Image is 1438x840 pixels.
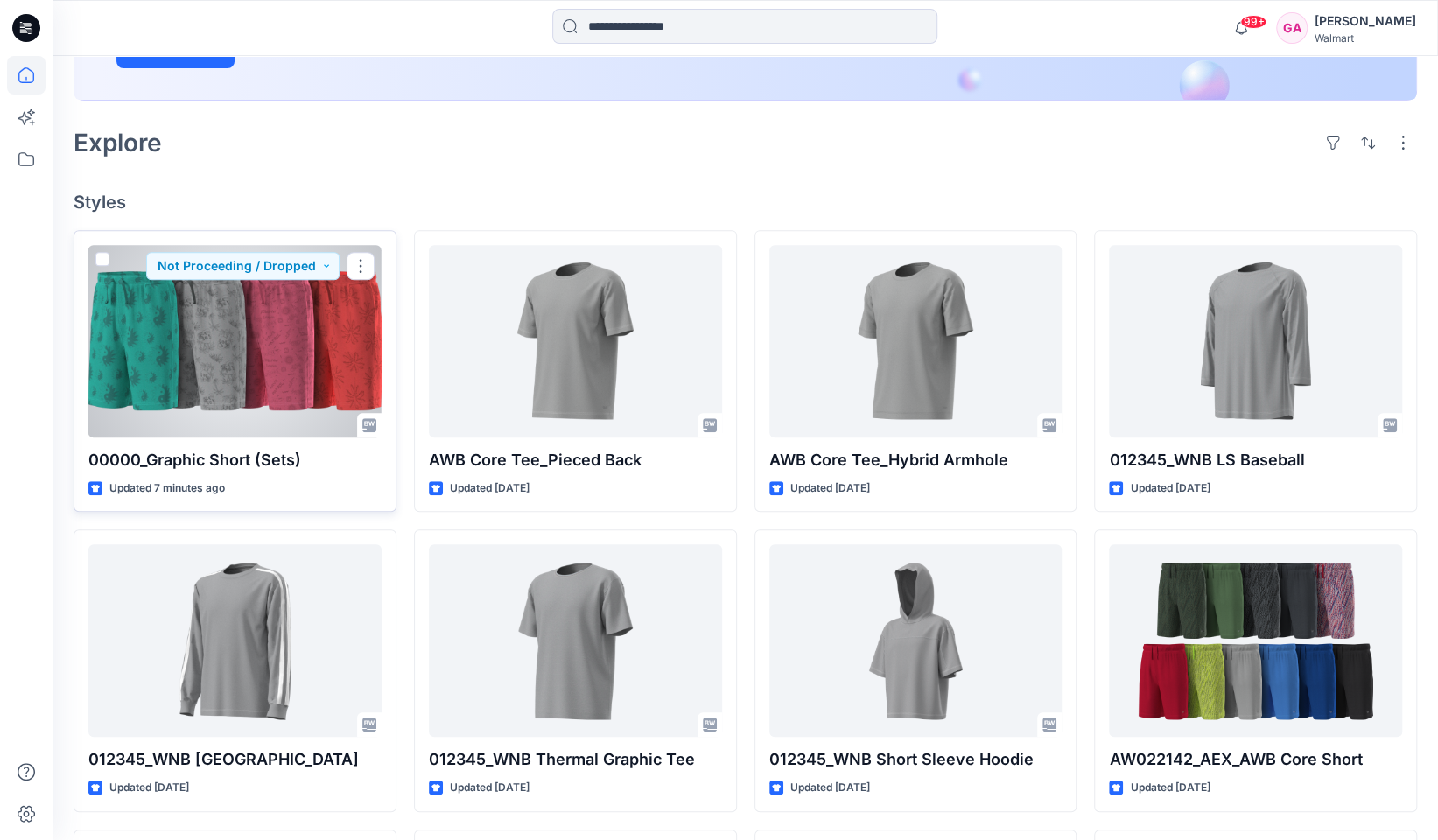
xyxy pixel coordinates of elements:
[769,245,1063,437] a: AWB Core Tee_Hybrid Armhole
[74,192,1417,213] h4: Styles
[429,245,722,437] a: AWB Core Tee_Pieced Back
[74,129,162,157] h2: Explore
[790,779,870,797] p: Updated [DATE]
[450,779,530,797] p: Updated [DATE]
[1109,747,1402,772] p: AW022142_AEX_AWB Core Short
[1109,448,1402,472] p: 012345_WNB LS Baseball
[1315,10,1416,31] div: [PERSON_NAME]
[88,245,382,437] a: 00000_Graphic Short (Sets)
[88,448,382,472] p: 00000_Graphic Short (Sets)
[769,544,1063,737] a: 012345_WNB Short Sleeve Hoodie
[429,448,722,472] p: AWB Core Tee_Pieced Back
[790,479,870,498] p: Updated [DATE]
[88,747,382,772] p: 012345_WNB [GEOGRAPHIC_DATA]
[1276,12,1308,44] div: GA
[769,448,1063,472] p: AWB Core Tee_Hybrid Armhole
[429,544,722,737] a: 012345_WNB Thermal Graphic Tee
[1130,779,1210,797] p: Updated [DATE]
[769,747,1063,772] p: 012345_WNB Short Sleeve Hoodie
[1130,479,1210,498] p: Updated [DATE]
[1240,15,1266,29] span: 99+
[1315,31,1416,45] div: Walmart
[109,779,189,797] p: Updated [DATE]
[88,544,382,737] a: 012345_WNB LS Jersey
[109,479,225,498] p: Updated 7 minutes ago
[450,479,530,498] p: Updated [DATE]
[1109,544,1402,737] a: AW022142_AEX_AWB Core Short
[429,747,722,772] p: 012345_WNB Thermal Graphic Tee
[1109,245,1402,437] a: 012345_WNB LS Baseball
